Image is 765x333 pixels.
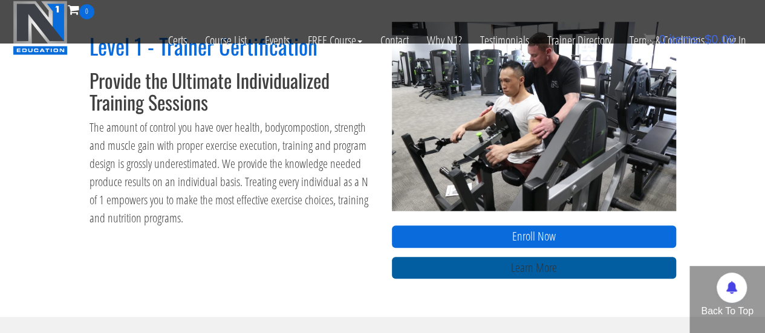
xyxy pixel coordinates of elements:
[392,257,676,279] a: Learn More
[392,22,676,211] img: n1-trainer
[392,225,676,248] a: Enroll Now
[371,19,418,62] a: Contact
[643,33,656,45] img: icon11.png
[90,70,374,112] h3: Provide the Ultimate Individualized Training Sessions
[620,19,714,62] a: Terms & Conditions
[90,118,374,227] p: The amount of control you have over health, bodycompostion, strength and muscle gain with proper ...
[418,19,471,62] a: Why N1?
[705,33,711,46] span: $
[299,19,371,62] a: FREE Course
[159,19,196,62] a: Certs
[13,1,68,55] img: n1-education
[68,1,94,18] a: 0
[643,33,735,46] a: 0 items: $0.00
[256,19,299,62] a: Events
[659,33,665,46] span: 0
[705,33,735,46] bdi: 0.00
[79,4,94,19] span: 0
[196,19,256,62] a: Course List
[669,33,701,46] span: items:
[538,19,620,62] a: Trainer Directory
[471,19,538,62] a: Testimonials
[714,19,755,62] a: Log In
